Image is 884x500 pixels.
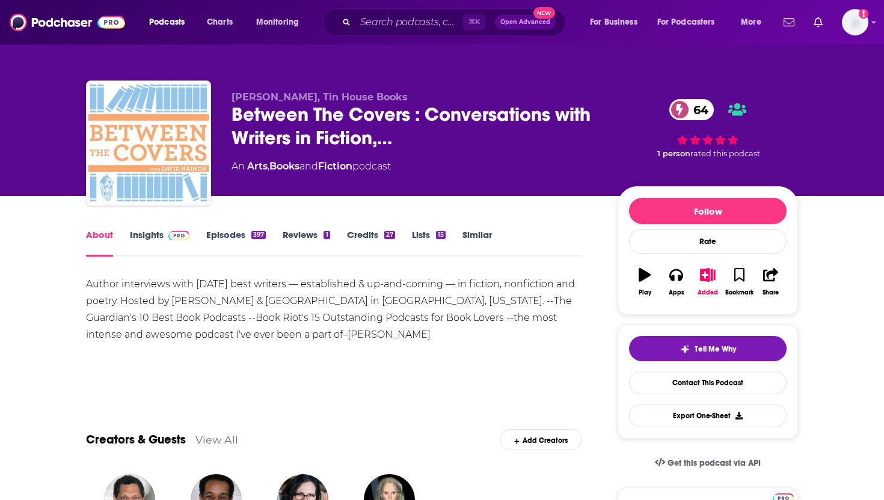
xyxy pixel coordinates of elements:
a: Books [269,160,299,172]
span: Tell Me Why [695,344,736,354]
span: For Podcasters [657,14,715,31]
img: Between The Covers : Conversations with Writers in Fiction, Nonfiction & Poetry [88,83,209,203]
span: and [299,160,318,172]
button: Bookmark [723,260,755,303]
a: Charts [199,13,240,32]
button: Show profile menu [842,9,868,35]
input: Search podcasts, credits, & more... [355,13,463,32]
a: Contact This Podcast [629,371,787,394]
span: , [268,160,269,172]
span: Get this podcast via API [668,458,761,468]
span: Open Advanced [500,19,550,25]
div: Search podcasts, credits, & more... [334,8,577,36]
a: Show notifications dropdown [779,12,799,32]
a: Lists15 [412,229,446,257]
span: 1 person [657,149,690,158]
div: Bookmark [725,289,754,296]
button: open menu [248,13,315,32]
button: tell me why sparkleTell Me Why [629,336,787,361]
span: 64 [681,99,714,120]
span: New [533,7,555,19]
div: Add Creators [500,429,582,450]
button: open menu [649,13,732,32]
span: ⌘ K [463,14,485,30]
div: Apps [669,289,684,296]
span: rated this podcast [690,149,760,158]
a: Credits27 [347,229,395,257]
div: Rate [629,229,787,254]
a: Reviews1 [283,229,330,257]
span: Podcasts [149,14,185,31]
a: 64 [669,99,714,120]
span: [PERSON_NAME], Tin House Books [232,91,408,103]
img: Podchaser - Follow, Share and Rate Podcasts [10,11,125,34]
button: Apps [660,260,692,303]
button: Added [692,260,723,303]
a: Fiction [318,160,352,172]
button: Export One-Sheet [629,404,787,427]
span: For Business [590,14,637,31]
a: About [86,229,113,257]
button: Share [755,260,787,303]
span: More [741,14,761,31]
div: Author interviews with [DATE] best writers — established & up-and-coming — in fiction, nonfiction... [86,276,582,343]
button: Play [629,260,660,303]
img: Podchaser Pro [168,231,189,240]
svg: Add a profile image [859,9,868,19]
span: Logged in as LaurenSWPR [842,9,868,35]
a: InsightsPodchaser Pro [130,229,189,257]
span: Charts [207,14,233,31]
div: An podcast [232,159,391,174]
img: User Profile [842,9,868,35]
div: Added [698,289,718,296]
button: open menu [582,13,652,32]
a: Arts [247,160,268,172]
button: Follow [629,198,787,224]
div: Play [639,289,651,296]
a: Similar [462,229,492,257]
div: 27 [384,231,395,239]
div: 1 [324,231,330,239]
a: Get this podcast via API [645,448,770,478]
div: 397 [251,231,266,239]
a: Creators & Guests [86,432,186,447]
button: open menu [141,13,200,32]
button: open menu [732,13,776,32]
a: View All [195,433,238,446]
button: Open AdvancedNew [495,15,556,29]
div: Share [763,289,779,296]
a: Show notifications dropdown [809,12,827,32]
div: 64 1 personrated this podcast [618,91,798,166]
img: tell me why sparkle [680,344,690,354]
span: Monitoring [256,14,299,31]
a: Episodes397 [206,229,266,257]
div: 15 [436,231,446,239]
